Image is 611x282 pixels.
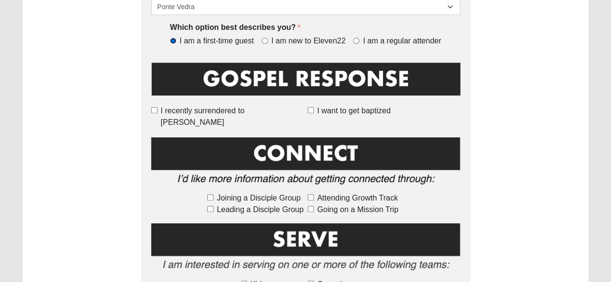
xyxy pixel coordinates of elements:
[317,204,398,215] span: Going on a Mission Trip
[217,192,300,204] span: Joining a Disciple Group
[217,204,304,215] span: Leading a Disciple Group
[151,61,460,104] img: GospelResponseBLK.png
[170,22,300,33] label: Which option best describes you?
[317,192,398,204] span: Attending Growth Track
[353,38,359,44] input: I am a regular attender
[363,36,441,47] span: I am a regular attender
[207,206,213,212] input: Leading a Disciple Group
[170,38,176,44] input: I am a first-time guest
[180,36,254,47] span: I am a first-time guest
[151,135,460,191] img: Connect.png
[308,107,314,113] input: I want to get baptized
[271,36,346,47] span: I am new to Eleven22
[151,221,460,277] img: Serve2.png
[308,194,314,201] input: Attending Growth Track
[151,107,157,113] input: I recently surrendered to [PERSON_NAME]
[262,38,268,44] input: I am new to Eleven22
[308,206,314,212] input: Going on a Mission Trip
[161,105,304,128] span: I recently surrendered to [PERSON_NAME]
[317,105,391,117] span: I want to get baptized
[207,194,213,201] input: Joining a Disciple Group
